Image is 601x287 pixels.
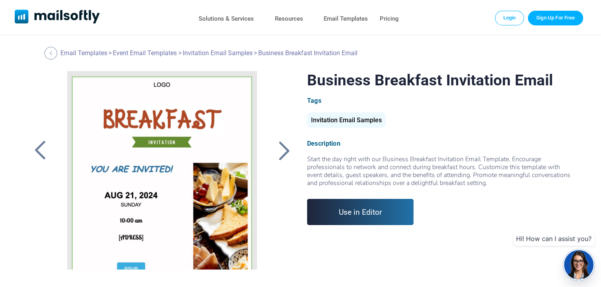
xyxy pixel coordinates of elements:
a: Event Email Templates [113,49,177,57]
div: Start the day right with our Business Breakfast Invitation Email Template. Encourage professional... [307,155,571,187]
h1: Business Breakfast Invitation Email [307,71,571,89]
a: Back [30,140,50,161]
a: Invitation Email Samples [307,119,386,123]
a: Trial [528,11,583,25]
a: Email Templates [60,49,107,57]
div: Hi! How can I assist you? [513,231,595,246]
div: Tags [307,97,571,104]
a: Resources [275,13,303,25]
a: Back [44,47,59,60]
a: Business Breakfast Invitation Email [56,71,268,270]
a: Invitation Email Samples [183,49,253,57]
div: Description [307,140,571,147]
a: Login [495,11,524,25]
a: Pricing [380,13,399,25]
div: Invitation Email Samples [307,112,386,128]
a: Email Templates [324,13,368,25]
a: Mailsoftly [15,10,100,25]
a: Back [274,140,294,161]
a: Use in Editor [307,199,414,225]
a: Solutions & Services [199,13,254,25]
